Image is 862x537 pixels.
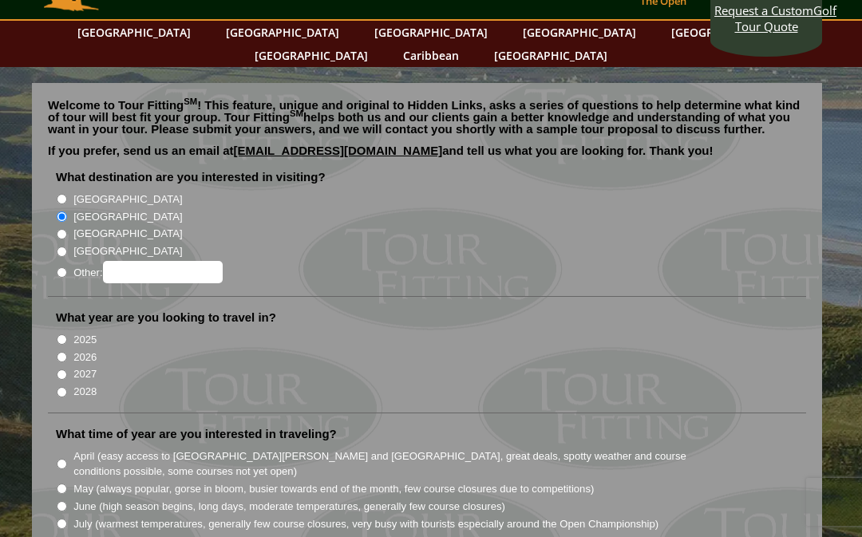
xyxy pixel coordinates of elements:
label: What destination are you interested in visiting? [56,169,326,185]
label: [GEOGRAPHIC_DATA] [73,192,182,207]
label: June (high season begins, long days, moderate temperatures, generally few course closures) [73,499,505,515]
a: [GEOGRAPHIC_DATA] [486,44,615,67]
label: 2028 [73,384,97,400]
a: [GEOGRAPHIC_DATA] [247,44,376,67]
label: [GEOGRAPHIC_DATA] [73,226,182,242]
a: [GEOGRAPHIC_DATA] [663,21,793,44]
input: Other: [103,261,223,283]
sup: SM [184,97,197,106]
span: Request a Custom [714,2,813,18]
a: [GEOGRAPHIC_DATA] [218,21,347,44]
label: [GEOGRAPHIC_DATA] [73,243,182,259]
label: 2026 [73,349,97,365]
p: If you prefer, send us an email at and tell us what you are looking for. Thank you! [48,144,806,168]
label: April (easy access to [GEOGRAPHIC_DATA][PERSON_NAME] and [GEOGRAPHIC_DATA], great deals, spotty w... [73,448,715,480]
label: July (warmest temperatures, generally few course closures, very busy with tourists especially aro... [73,516,658,532]
label: What year are you looking to travel in? [56,310,276,326]
a: [GEOGRAPHIC_DATA] [515,21,644,44]
label: Other: [73,261,222,283]
p: Welcome to Tour Fitting ! This feature, unique and original to Hidden Links, asks a series of que... [48,99,806,135]
a: [GEOGRAPHIC_DATA] [366,21,496,44]
label: 2027 [73,366,97,382]
label: What time of year are you interested in traveling? [56,426,337,442]
a: Caribbean [395,44,467,67]
label: [GEOGRAPHIC_DATA] [73,209,182,225]
a: [EMAIL_ADDRESS][DOMAIN_NAME] [234,144,443,157]
label: May (always popular, gorse in bloom, busier towards end of the month, few course closures due to ... [73,481,594,497]
label: 2025 [73,332,97,348]
sup: SM [290,109,303,118]
a: [GEOGRAPHIC_DATA] [69,21,199,44]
